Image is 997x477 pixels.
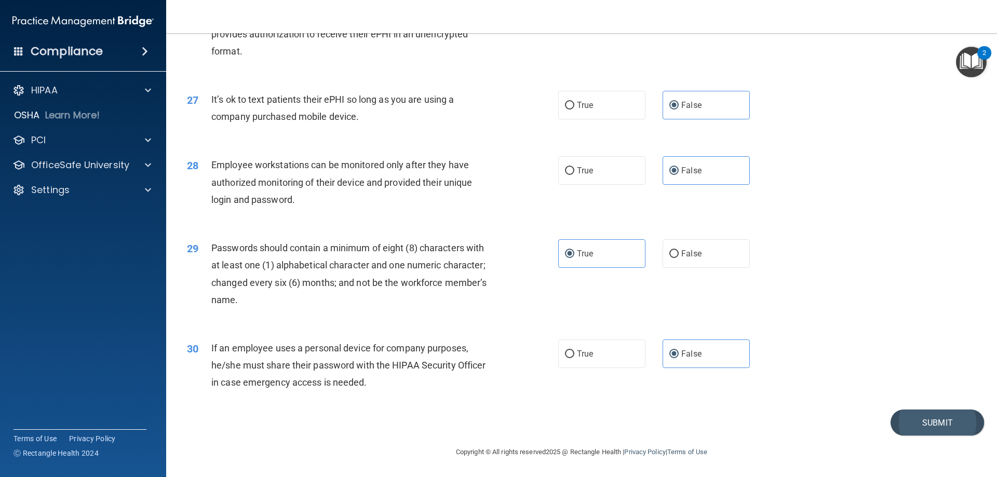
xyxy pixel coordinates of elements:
[187,242,198,255] span: 29
[187,94,198,106] span: 27
[31,44,103,59] h4: Compliance
[31,159,129,171] p: OfficeSafe University
[12,159,151,171] a: OfficeSafe University
[14,433,57,444] a: Terms of Use
[31,134,46,146] p: PCI
[681,100,702,110] span: False
[12,11,154,32] img: PMB logo
[211,242,487,305] span: Passwords should contain a minimum of eight (8) characters with at least one (1) alphabetical cha...
[624,448,665,456] a: Privacy Policy
[577,349,593,359] span: True
[681,166,702,175] span: False
[14,109,40,121] p: OSHA
[667,448,707,456] a: Terms of Use
[982,53,986,66] div: 2
[31,84,58,97] p: HIPAA
[669,102,679,110] input: False
[577,249,593,258] span: True
[211,343,486,388] span: If an employee uses a personal device for company purposes, he/she must share their password with...
[12,184,151,196] a: Settings
[669,167,679,175] input: False
[681,249,702,258] span: False
[392,435,771,469] div: Copyright © All rights reserved 2025 @ Rectangle Health | |
[12,134,151,146] a: PCI
[681,349,702,359] span: False
[669,350,679,358] input: False
[577,166,593,175] span: True
[565,350,574,358] input: True
[211,159,472,205] span: Employee workstations can be monitored only after they have authorized monitoring of their device...
[577,100,593,110] span: True
[565,250,574,258] input: True
[565,167,574,175] input: True
[14,448,99,458] span: Ⓒ Rectangle Health 2024
[565,102,574,110] input: True
[669,250,679,258] input: False
[187,343,198,355] span: 30
[31,184,70,196] p: Settings
[956,47,987,77] button: Open Resource Center, 2 new notifications
[69,433,116,444] a: Privacy Policy
[45,109,100,121] p: Learn More!
[891,410,984,436] button: Submit
[12,84,151,97] a: HIPAA
[187,159,198,172] span: 28
[211,94,454,122] span: It’s ok to text patients their ePHI so long as you are using a company purchased mobile device.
